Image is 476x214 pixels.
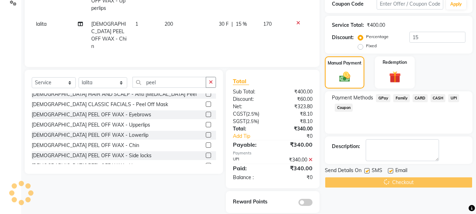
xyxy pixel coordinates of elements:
span: Family [393,94,410,102]
label: Redemption [383,59,407,66]
div: ₹8.10 [273,110,318,118]
span: 15 % [236,20,247,28]
span: Email [395,167,407,176]
span: | [231,20,233,28]
label: Manual Payment [328,60,361,66]
div: ₹340.00 [273,140,318,149]
div: ₹400.00 [367,22,385,29]
div: Reward Points [228,198,273,206]
span: UPI [448,94,459,102]
div: ₹8.10 [273,118,318,125]
span: CASH [431,94,446,102]
div: Net: [228,103,273,110]
div: ₹0 [280,133,318,140]
div: Coupon Code [332,0,376,8]
div: ₹340.00 [273,164,318,172]
div: ( ) [228,118,273,125]
div: ₹323.80 [273,103,318,110]
div: [DEMOGRAPHIC_DATA] PEEL OFF WAX - Upperlips [32,121,150,129]
img: _cash.svg [336,71,354,83]
div: Sub Total: [228,88,273,96]
span: GPay [376,94,390,102]
div: [DEMOGRAPHIC_DATA] HAIR AND SCALP - Anti [MEDICAL_DATA] Peel [32,91,197,98]
div: Service Total: [332,22,364,29]
div: ₹60.00 [273,96,318,103]
span: Total [233,78,249,85]
span: SGST [233,118,246,124]
span: 170 [263,21,272,27]
div: Discount: [332,34,354,41]
div: ₹340.00 [273,156,318,164]
div: [DEMOGRAPHIC_DATA] PEEL OFF WAX - Lowerlip [32,132,148,139]
div: Description: [332,143,360,150]
span: CGST [233,111,246,117]
span: 2.5% [247,118,258,124]
label: Fixed [366,43,377,49]
span: CARD [413,94,428,102]
div: Balance : [228,174,273,181]
span: Coupon [335,104,353,112]
div: Payments [233,150,313,156]
span: [DEMOGRAPHIC_DATA] PEEL OFF WAX - Chin [91,21,126,49]
div: Discount: [228,96,273,103]
span: 200 [165,21,173,27]
span: Send Details On [325,167,361,176]
div: Total: [228,125,273,133]
span: SMS [372,167,382,176]
div: UPI [228,156,273,164]
div: Payable: [228,140,273,149]
div: [DEMOGRAPHIC_DATA] CLASSIC FACIALS - Peel Off Mask [32,101,168,108]
div: ₹0 [273,174,318,181]
input: Search or Scan [132,77,206,88]
div: ₹340.00 [273,125,318,133]
span: 2.5% [247,111,258,117]
img: _gift.svg [385,70,404,84]
span: lalita [36,21,47,27]
div: [DEMOGRAPHIC_DATA] PEEL OFF WAX - Eyebrows [32,111,151,118]
div: ( ) [228,110,273,118]
label: Percentage [366,33,389,40]
span: 1 [135,21,138,27]
a: Add Tip [228,133,280,140]
div: Paid: [228,164,273,172]
span: Payment Methods [332,94,373,102]
div: [DEMOGRAPHIC_DATA] PEEL OFF WAX - Chin [32,142,139,149]
div: [DEMOGRAPHIC_DATA] PEEL OFF WAX - Nose [32,162,141,170]
div: [DEMOGRAPHIC_DATA] PEEL OFF WAX - Side locks [32,152,152,159]
span: 30 F [219,20,229,28]
div: ₹400.00 [273,88,318,96]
